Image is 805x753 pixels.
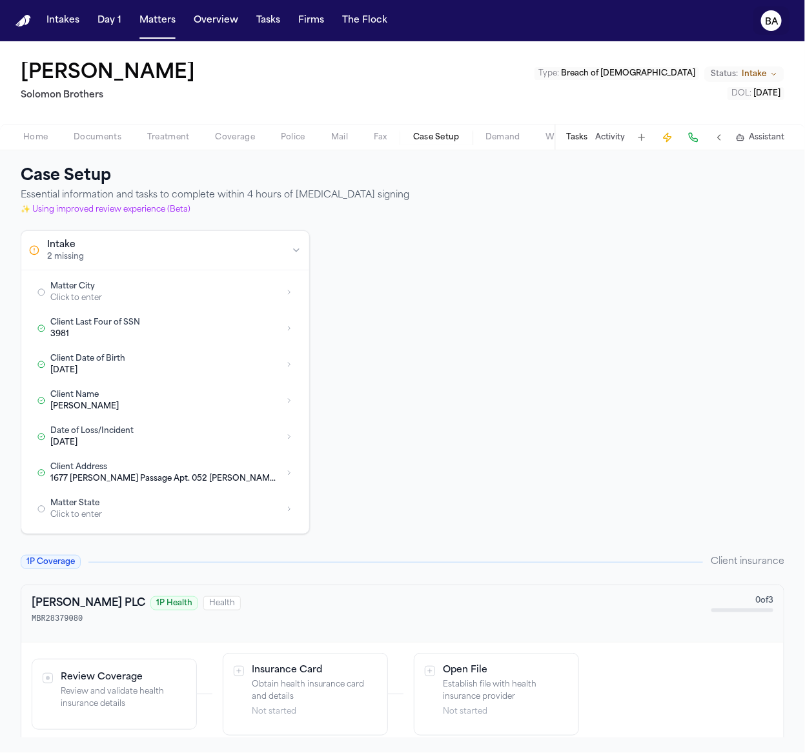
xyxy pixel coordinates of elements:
[50,498,280,508] div: Matter State
[29,312,301,345] div: Review Client Last Four of SSN: 3981
[216,132,255,143] span: Coverage
[203,596,241,610] span: Health
[684,128,702,146] button: Make a Call
[736,132,784,143] button: Assistant
[538,70,559,77] span: Type :
[29,348,301,381] div: Review Client Date of Birth: 2016-09-15
[50,437,280,448] div: [DATE]
[425,665,568,717] button: Open FileEstablish file with health insurance providerNot started
[29,384,301,417] div: Review Client Name: Dawn Stevens
[753,90,780,97] span: [DATE]
[50,317,280,328] div: Client Last Four of SSN
[633,128,651,146] button: Add Task
[47,252,84,262] div: 2 missing
[755,596,773,606] span: 0 of 3
[485,132,520,143] span: Demand
[21,62,195,85] button: Edit matter name
[234,665,377,717] button: Insurance CardObtain health insurance card and detailsNot started
[50,365,280,376] div: [DATE]
[32,596,145,611] button: View details for Mercer PLC
[443,665,568,676] h3: Open File
[704,66,784,82] button: Change status from Intake
[742,69,766,79] span: Intake
[21,231,309,270] button: Intake2 missing
[61,686,186,711] p: Review and validate health insurance details
[251,9,285,32] button: Tasks
[21,88,200,103] h2: Solomon Brothers
[50,426,280,436] div: Date of Loss/Incident
[23,132,48,143] span: Home
[50,462,280,472] div: Client Address
[134,9,181,32] button: Matters
[29,276,301,309] div: Review Matter City
[32,614,83,624] span: MBR28379080
[374,132,387,143] span: Fax
[595,132,625,143] button: Activity
[658,128,677,146] button: Create Immediate Task
[50,401,280,412] div: [PERSON_NAME]
[61,672,186,683] h3: Review Coverage
[92,9,127,32] button: Day 1
[74,132,121,143] span: Documents
[47,239,84,252] div: Intake
[50,354,280,364] div: Client Date of Birth
[50,510,280,520] div: Click to enter
[252,665,377,676] h3: Insurance Card
[50,390,280,400] div: Client Name
[15,15,31,27] img: Finch Logo
[561,70,695,77] span: Breach of [DEMOGRAPHIC_DATA]
[711,556,784,568] span: Client insurance
[43,672,186,711] button: Review CoverageReview and validate health insurance details
[29,456,301,490] div: Review Client Address: 1677 Jennifer Passage Apt. 052 West Jennifer, IN 97514
[281,132,305,143] span: Police
[29,420,301,454] div: Review Date of Loss/Incident: 1970-05-22
[337,9,392,32] button: The Flock
[443,707,568,717] span: Not started
[147,132,190,143] span: Treatment
[331,132,348,143] span: Mail
[41,9,85,32] button: Intakes
[535,67,699,80] button: Edit Type: Breach of Employment Contract
[728,87,784,100] button: Edit DOL: 1970-05-22
[50,329,280,339] div: 3981
[293,9,329,32] button: Firms
[21,62,195,85] h1: [PERSON_NAME]
[15,15,31,27] a: Home
[189,9,243,32] button: Overview
[50,281,280,292] div: Matter City
[150,596,198,610] span: 1P Health
[50,293,280,303] div: Click to enter
[252,707,377,717] span: Not started
[29,492,301,526] div: Review Matter State
[50,474,280,484] div: 1677 [PERSON_NAME] Passage Apt. 052 [PERSON_NAME], IN 97514
[546,132,596,143] span: Workspaces
[711,69,738,79] span: Status:
[21,166,409,186] h1: Case Setup
[566,132,587,143] button: Tasks
[443,679,568,704] p: Establish file with health insurance provider
[749,132,784,143] span: Assistant
[252,679,377,704] p: Obtain health insurance card and details
[21,189,409,202] p: Essential information and tasks to complete within 4 hours of [MEDICAL_DATA] signing
[731,90,751,97] span: DOL :
[21,555,81,569] span: 1P Coverage
[413,132,460,143] span: Case Setup
[21,205,409,215] p: ✨ Using improved review experience (Beta)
